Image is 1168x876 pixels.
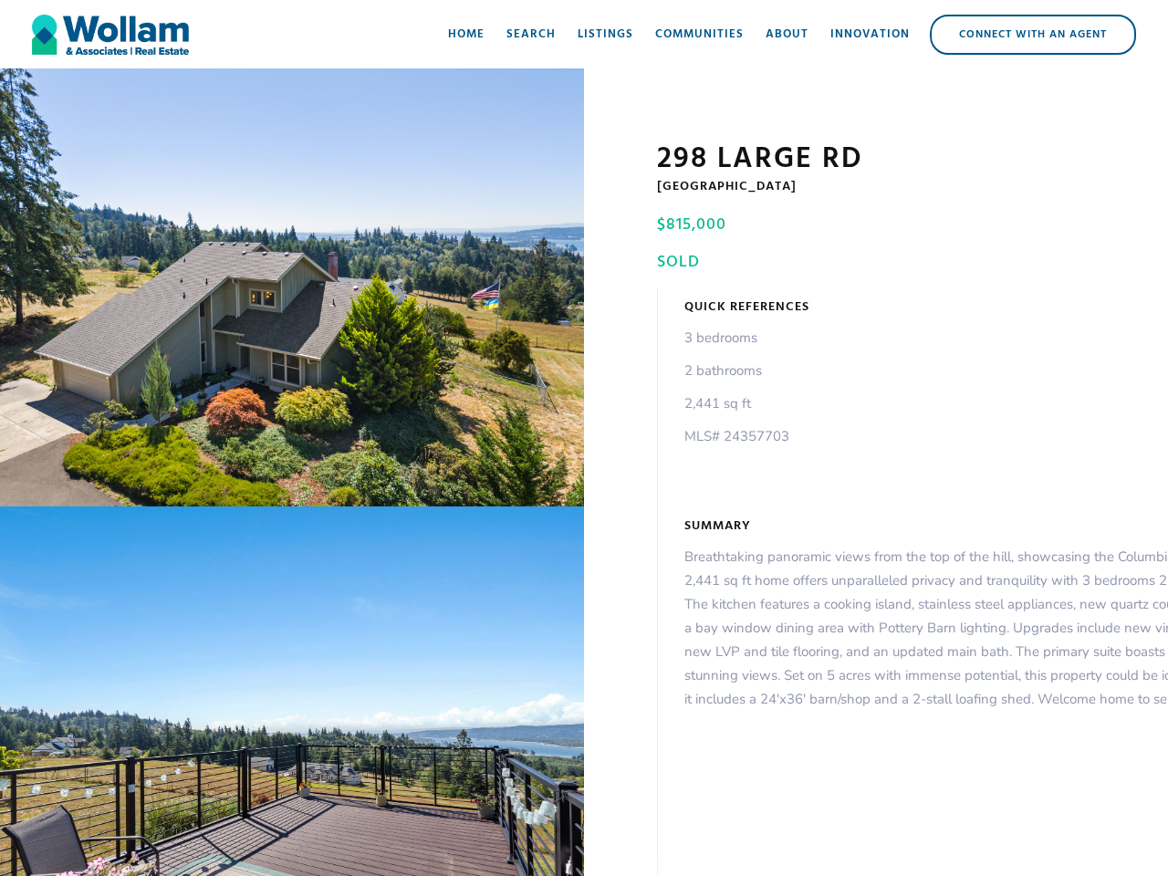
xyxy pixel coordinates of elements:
[437,7,495,62] a: Home
[684,326,789,349] p: 3 bedrooms
[755,7,819,62] a: About
[506,26,556,44] div: Search
[684,391,789,415] p: 2,441 sq ft
[567,7,644,62] a: Listings
[819,7,921,62] a: Innovation
[684,517,751,536] h5: Summary
[684,424,789,448] p: MLS# 24357703
[495,7,567,62] a: Search
[655,26,744,44] div: Communities
[830,26,910,44] div: Innovation
[448,26,485,44] div: Home
[578,26,633,44] div: Listings
[684,298,809,317] h5: Quick References
[684,359,789,382] p: 2 bathrooms
[932,16,1134,53] div: Connect with an Agent
[766,26,808,44] div: About
[930,15,1136,55] a: Connect with an Agent
[32,7,189,62] a: home
[684,457,789,481] p: ‍
[644,7,755,62] a: Communities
